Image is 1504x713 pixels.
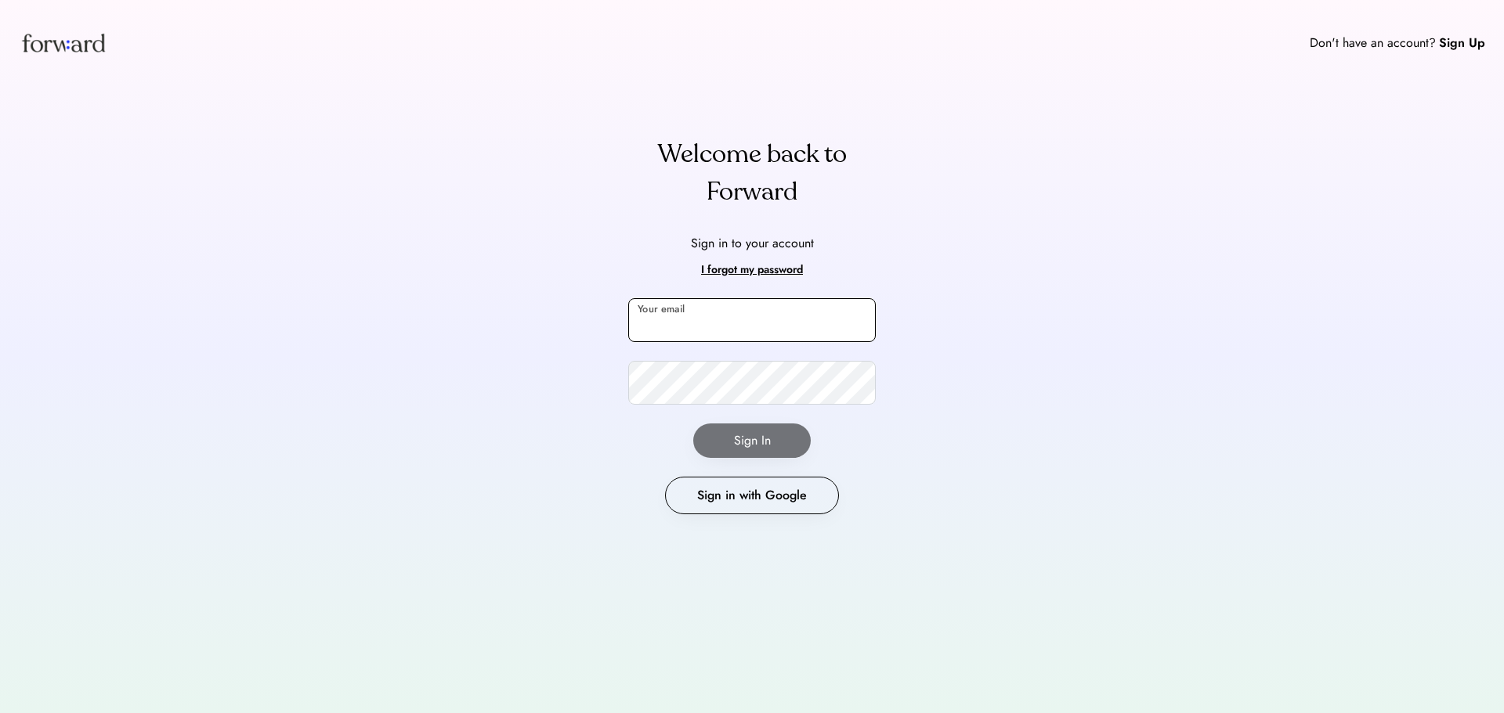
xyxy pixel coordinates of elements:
[1439,34,1485,52] div: Sign Up
[19,19,108,67] img: Forward logo
[665,477,839,514] button: Sign in with Google
[693,423,811,458] button: Sign In
[1310,34,1436,52] div: Don't have an account?
[701,261,803,279] div: I forgot my password
[691,234,814,253] div: Sign in to your account
[628,135,876,211] div: Welcome back to Forward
